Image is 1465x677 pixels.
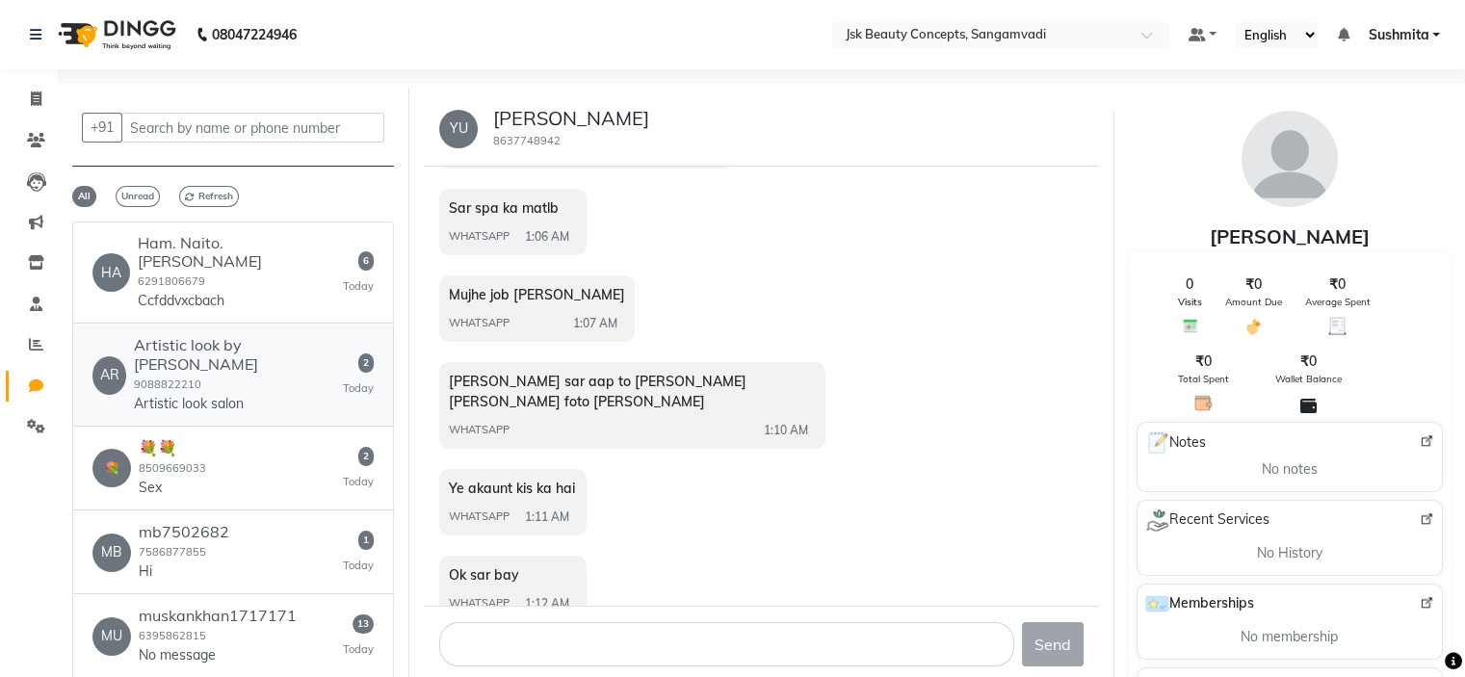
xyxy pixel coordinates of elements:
[134,378,201,391] small: 9088822210
[72,186,96,207] span: All
[139,645,283,665] p: No message
[1225,295,1282,309] span: Amount Due
[139,629,206,642] small: 6395862815
[92,449,131,487] div: 💐
[449,595,510,612] span: WHATSAPP
[1178,295,1202,309] span: Visits
[449,422,510,438] span: WHATSAPP
[1368,25,1428,45] span: Sushmita
[449,508,510,525] span: WHATSAPP
[139,607,297,625] h6: muskankhan1717171
[92,534,131,572] div: MB
[1145,592,1254,615] span: Memberships
[139,523,229,541] h6: mb7502682
[343,558,374,574] small: Today
[343,641,374,658] small: Today
[525,228,569,246] span: 1:06 AM
[138,291,282,311] p: Ccfddvxcbach
[138,234,344,271] h6: Ham. Naito. [PERSON_NAME]
[358,447,374,466] span: 2
[493,107,649,130] h5: [PERSON_NAME]
[1257,543,1322,563] span: No History
[1178,372,1229,386] span: Total Spent
[343,380,374,397] small: Today
[179,186,239,207] span: Refresh
[449,566,519,584] span: Ok sar bay
[1195,352,1212,372] span: ₹0
[358,353,374,373] span: 2
[1241,627,1338,647] span: No membership
[1328,317,1347,335] img: Average Spent Icon
[1262,459,1318,480] span: No notes
[449,480,575,497] span: Ye akaunt kis ka hai
[573,315,617,332] span: 1:07 AM
[1145,430,1206,456] span: Notes
[1300,352,1317,372] span: ₹0
[138,274,205,288] small: 6291806679
[449,286,625,303] span: Mujhe job [PERSON_NAME]
[1145,508,1269,532] span: Recent Services
[92,356,126,395] div: AR
[1245,274,1262,295] span: ₹0
[764,422,808,439] span: 1:10 AM
[525,508,569,526] span: 1:11 AM
[1194,394,1213,412] img: Total Spent Icon
[212,8,297,62] b: 08047224946
[116,186,160,207] span: Unread
[139,461,206,475] small: 8509669033
[493,134,561,147] small: 8637748942
[92,617,131,656] div: MU
[1329,274,1346,295] span: ₹0
[358,531,374,550] span: 1
[49,8,181,62] img: logo
[1242,111,1338,207] img: avatar
[1244,317,1263,336] img: Amount Due Icon
[439,110,478,148] div: YU
[134,336,343,373] h6: Artistic look by [PERSON_NAME]
[139,478,206,498] p: Sex
[449,228,510,245] span: WHATSAPP
[134,394,278,414] p: Artistic look salon
[139,561,229,582] p: Hi
[358,251,374,271] span: 6
[1275,372,1342,386] span: Wallet Balance
[449,315,510,331] span: WHATSAPP
[449,373,746,410] span: [PERSON_NAME] sar aap to [PERSON_NAME] [PERSON_NAME] foto [PERSON_NAME]
[343,278,374,295] small: Today
[92,253,130,292] div: HA
[1305,295,1371,309] span: Average Spent
[1129,222,1451,251] div: [PERSON_NAME]
[525,595,569,612] span: 1:12 AM
[449,199,559,217] span: Sar spa ka matlb
[82,113,122,143] button: +91
[121,113,384,143] input: Search by name or phone number
[139,545,206,559] small: 7586877855
[343,474,374,490] small: Today
[353,614,374,634] span: 13
[1186,274,1193,295] span: 0
[139,439,206,457] h6: 💐💐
